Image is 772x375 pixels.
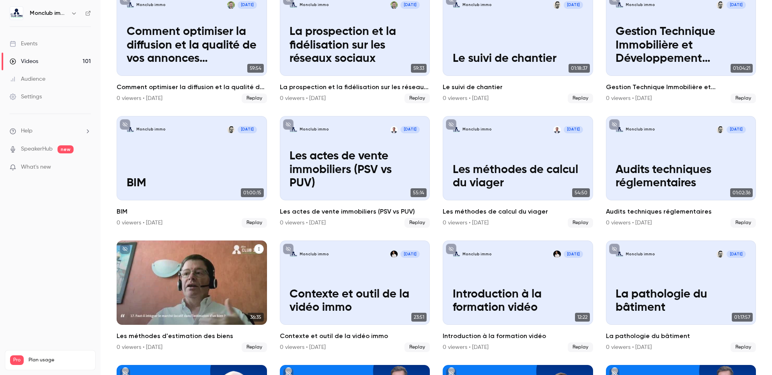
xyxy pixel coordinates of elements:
span: 01:04:21 [731,64,753,73]
p: BIM [127,177,257,190]
span: Replay [242,94,267,103]
li: Audits techniques réglementaires [606,116,756,228]
img: Les actes de vente immobiliers (PSV vs PUV) [289,126,297,133]
img: Gestion Technique Immobilière et Développement Durable dans l’Habitat [616,1,623,8]
span: 54:50 [572,188,590,197]
a: 36:35Les méthodes d'estimation des biens0 viewers • [DATE]Replay [117,240,267,352]
div: 0 viewers • [DATE] [117,94,162,102]
span: 59:54 [247,64,264,73]
span: Plan usage [29,357,90,363]
span: new [57,145,74,153]
p: Monclub immo [626,2,655,8]
span: Replay [731,342,756,352]
h2: La pathologie du bâtiment [606,331,756,341]
img: Xavier Pasty [717,251,724,258]
span: [DATE] [727,1,746,8]
button: unpublished [120,119,130,130]
span: Replay [242,342,267,352]
h2: Les méthodes d'estimation des biens [117,331,267,341]
span: 36:35 [248,313,264,322]
div: 0 viewers • [DATE] [606,219,652,227]
img: Xavier Pasty [227,126,234,133]
h2: Contexte et outil de la vidéo immo [280,331,430,341]
img: Introduction à la formation vidéo [453,251,460,258]
span: 23:51 [411,313,427,322]
a: BIMMonclub immoXavier Pasty[DATE]BIM01:00:15BIM0 viewers • [DATE]Replay [117,116,267,228]
li: Contexte et outil de la vidéo immo [280,240,430,352]
span: [DATE] [400,126,420,133]
h2: Les actes de vente immobiliers (PSV vs PUV) [280,207,430,216]
span: Replay [404,94,430,103]
p: Le suivi de chantier [453,52,583,66]
img: Comment optimiser la diffusion et la qualité de vos annonces immobilières ? [127,1,134,8]
p: La pathologie du bâtiment [616,288,746,315]
li: Les actes de vente immobiliers (PSV vs PUV) [280,116,430,228]
li: La pathologie du bâtiment [606,240,756,352]
p: Monclub immo [462,2,492,8]
img: Xavier Pasty [717,1,724,8]
button: unpublished [446,244,456,254]
div: 0 viewers • [DATE] [280,219,326,227]
span: Replay [731,94,756,103]
p: La prospection et la fidélisation sur les réseaux sociaux [289,25,420,66]
li: help-dropdown-opener [10,127,91,135]
span: 01:17:57 [732,313,753,322]
img: Christopher Lemaître [390,1,398,8]
p: Monclub immo [462,127,492,132]
p: Monclub immo [626,127,655,132]
button: unpublished [120,244,130,254]
span: 01:00:15 [241,188,264,197]
img: Audits techniques réglementaires [616,126,623,133]
span: 01:02:36 [730,188,753,197]
div: Settings [10,93,42,101]
p: Contexte et outil de la vidéo immo [289,288,420,315]
p: Monclub immo [626,252,655,257]
div: 0 viewers • [DATE] [117,343,162,351]
span: [DATE] [564,251,583,258]
img: Xavier Pasty [717,126,724,133]
button: unpublished [283,244,294,254]
h2: Comment optimiser la diffusion et la qualité de vos annonces immobilières ? [117,82,267,92]
button: unpublished [609,119,620,130]
a: Les méthodes de calcul du viager Monclub immoJean-Marc LEGAY[DATE]Les méthodes de calcul du viage... [443,116,593,228]
span: [DATE] [238,126,257,133]
li: Les méthodes de calcul du viager [443,116,593,228]
iframe: Noticeable Trigger [81,164,91,171]
p: Monclub immo [462,252,492,257]
h2: Les méthodes de calcul du viager [443,207,593,216]
div: Videos [10,57,38,65]
img: Les méthodes de calcul du viager [453,126,460,133]
img: Jean-Marc LEGAY [553,126,561,133]
img: La prospection et la fidélisation sur les réseaux sociaux [289,1,297,8]
li: Les méthodes d'estimation des biens [117,240,267,352]
span: Replay [568,218,593,228]
img: BIM [127,126,134,133]
p: Comment optimiser la diffusion et la qualité de vos annonces immobilières ? [127,25,257,66]
img: Monclub immo [10,7,23,20]
a: La pathologie du bâtiment Monclub immoXavier Pasty[DATE]La pathologie du bâtiment01:17:57La patho... [606,240,756,352]
div: Events [10,40,37,48]
span: Replay [568,342,593,352]
p: Monclub immo [136,2,166,8]
li: Introduction à la formation vidéo [443,240,593,352]
h2: Audits techniques réglementaires [606,207,756,216]
p: Les actes de vente immobiliers (PSV vs PUV) [289,150,420,190]
h2: Introduction à la formation vidéo [443,331,593,341]
span: Replay [242,218,267,228]
a: Les actes de vente immobiliers (PSV vs PUV)Monclub immoJean-Marc LEGAY[DATE]Les actes de vente im... [280,116,430,228]
h2: Gestion Technique Immobilière et Développement Durable dans l’Habitat [606,82,756,92]
img: Christopher Lemaître [227,1,234,8]
p: Monclub immo [300,252,329,257]
img: Mathieu Pégard [390,251,398,258]
span: Replay [731,218,756,228]
img: Le suivi de chantier [453,1,460,8]
li: BIM [117,116,267,228]
span: [DATE] [564,126,583,133]
p: Audits techniques réglementaires [616,163,746,190]
div: 0 viewers • [DATE] [606,343,652,351]
div: 0 viewers • [DATE] [443,219,489,227]
img: La pathologie du bâtiment [616,251,623,258]
span: Help [21,127,33,135]
span: [DATE] [400,1,420,8]
p: Les méthodes de calcul du viager [453,163,583,190]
